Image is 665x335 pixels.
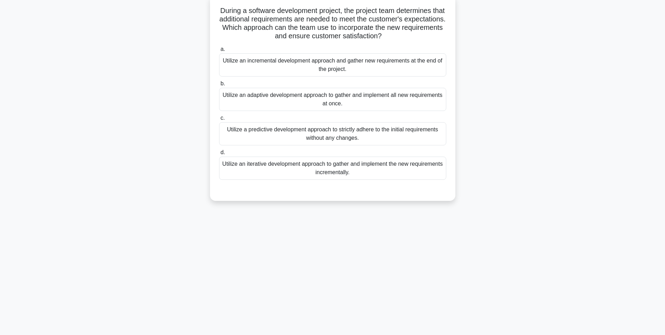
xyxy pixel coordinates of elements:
[218,6,447,41] h5: During a software development project, the project team determines that additional requirements a...
[220,115,225,121] span: c.
[220,80,225,86] span: b.
[220,149,225,155] span: d.
[219,88,446,111] div: Utilize an adaptive development approach to gather and implement all new requirements at once.
[219,157,446,180] div: Utilize an iterative development approach to gather and implement the new requirements incrementa...
[219,53,446,77] div: Utilize an incremental development approach and gather new requirements at the end of the project.
[220,46,225,52] span: a.
[219,122,446,145] div: Utilize a predictive development approach to strictly adhere to the initial requirements without ...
